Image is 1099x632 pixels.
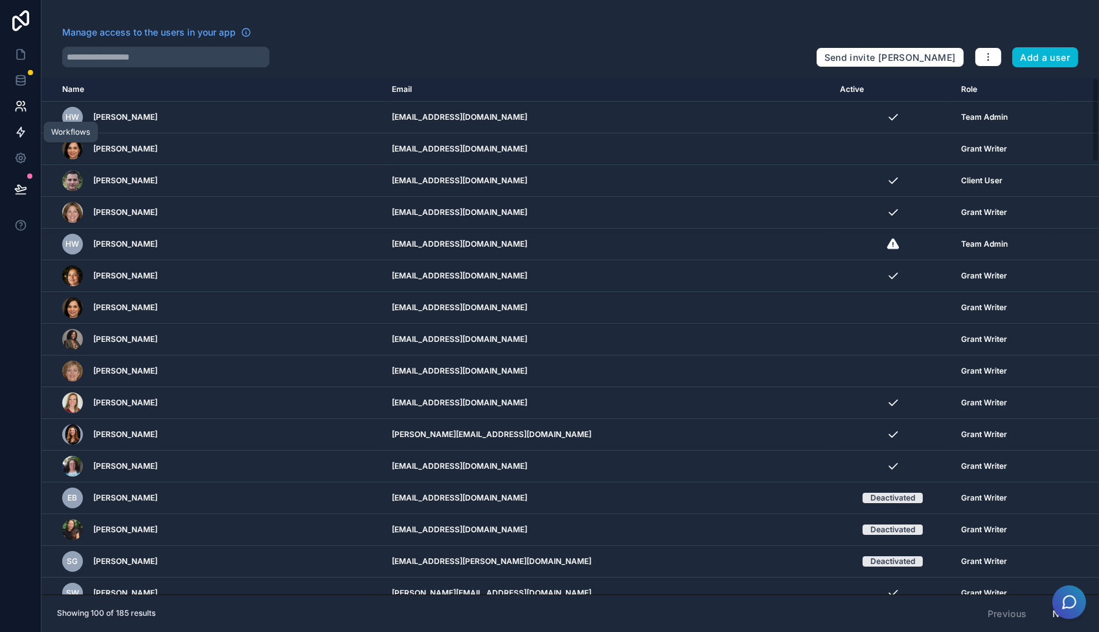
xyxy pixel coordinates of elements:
[384,197,832,229] td: [EMAIL_ADDRESS][DOMAIN_NAME]
[384,78,832,102] th: Email
[93,525,157,535] span: [PERSON_NAME]
[67,556,78,567] span: SG
[384,451,832,482] td: [EMAIL_ADDRESS][DOMAIN_NAME]
[870,525,915,535] div: Deactivated
[816,47,964,68] button: Send invite [PERSON_NAME]
[961,144,1007,154] span: Grant Writer
[384,546,832,578] td: [EMAIL_ADDRESS][PERSON_NAME][DOMAIN_NAME]
[384,292,832,324] td: [EMAIL_ADDRESS][DOMAIN_NAME]
[961,302,1007,313] span: Grant Writer
[68,493,78,503] span: EB
[961,112,1008,122] span: Team Admin
[384,133,832,165] td: [EMAIL_ADDRESS][DOMAIN_NAME]
[93,334,157,344] span: [PERSON_NAME]
[961,207,1007,218] span: Grant Writer
[1044,603,1083,625] button: Next
[384,324,832,356] td: [EMAIL_ADDRESS][DOMAIN_NAME]
[93,429,157,440] span: [PERSON_NAME]
[961,588,1007,598] span: Grant Writer
[62,26,251,39] a: Manage access to the users in your app
[384,387,832,419] td: [EMAIL_ADDRESS][DOMAIN_NAME]
[93,144,157,154] span: [PERSON_NAME]
[870,493,915,503] div: Deactivated
[961,525,1007,535] span: Grant Writer
[93,207,157,218] span: [PERSON_NAME]
[93,175,157,186] span: [PERSON_NAME]
[384,578,832,609] td: [PERSON_NAME][EMAIL_ADDRESS][DOMAIN_NAME]
[51,127,90,137] div: Workflows
[961,239,1008,249] span: Team Admin
[384,165,832,197] td: [EMAIL_ADDRESS][DOMAIN_NAME]
[93,556,157,567] span: [PERSON_NAME]
[93,271,157,281] span: [PERSON_NAME]
[93,239,157,249] span: [PERSON_NAME]
[832,78,954,102] th: Active
[93,461,157,471] span: [PERSON_NAME]
[93,493,157,503] span: [PERSON_NAME]
[961,493,1007,503] span: Grant Writer
[62,26,236,39] span: Manage access to the users in your app
[93,588,157,598] span: [PERSON_NAME]
[41,78,384,102] th: Name
[93,398,157,408] span: [PERSON_NAME]
[1012,47,1079,68] button: Add a user
[961,398,1007,408] span: Grant Writer
[961,334,1007,344] span: Grant Writer
[384,229,832,260] td: [EMAIL_ADDRESS][DOMAIN_NAME]
[384,514,832,546] td: [EMAIL_ADDRESS][DOMAIN_NAME]
[961,429,1007,440] span: Grant Writer
[93,302,157,313] span: [PERSON_NAME]
[57,608,155,618] span: Showing 100 of 185 results
[41,78,1099,594] div: scrollable content
[384,260,832,292] td: [EMAIL_ADDRESS][DOMAIN_NAME]
[870,556,915,567] div: Deactivated
[961,556,1007,567] span: Grant Writer
[66,588,79,598] span: SW
[384,419,832,451] td: [PERSON_NAME][EMAIL_ADDRESS][DOMAIN_NAME]
[384,482,832,514] td: [EMAIL_ADDRESS][DOMAIN_NAME]
[953,78,1053,102] th: Role
[961,271,1007,281] span: Grant Writer
[66,112,80,122] span: HW
[384,356,832,387] td: [EMAIL_ADDRESS][DOMAIN_NAME]
[93,112,157,122] span: [PERSON_NAME]
[961,461,1007,471] span: Grant Writer
[961,175,1003,186] span: Client User
[384,102,832,133] td: [EMAIL_ADDRESS][DOMAIN_NAME]
[93,366,157,376] span: [PERSON_NAME]
[961,366,1007,376] span: Grant Writer
[66,239,80,249] span: HW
